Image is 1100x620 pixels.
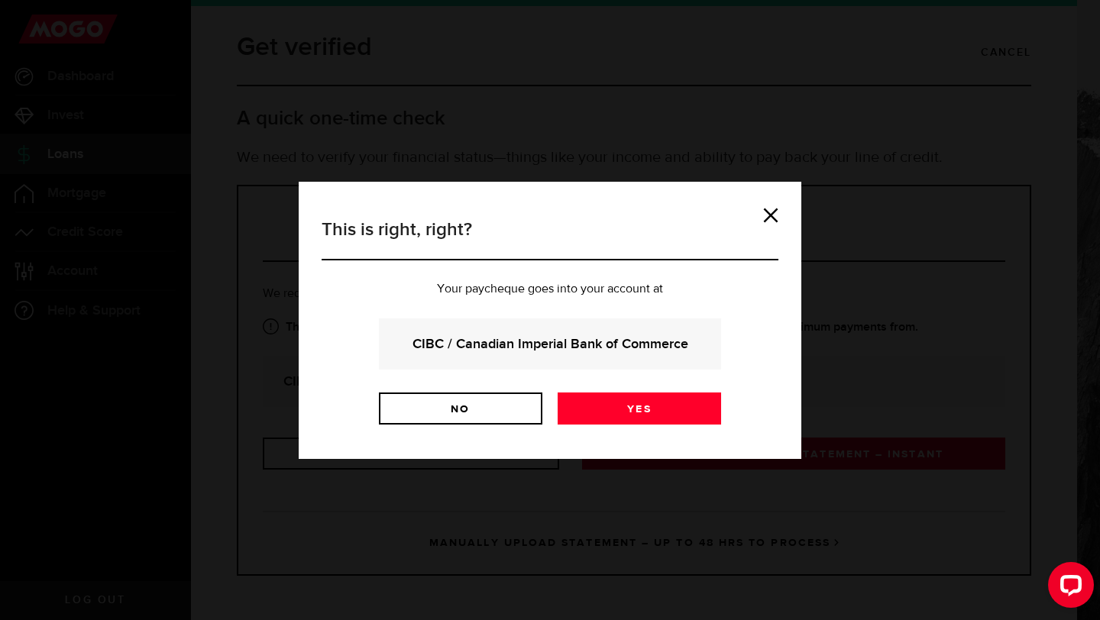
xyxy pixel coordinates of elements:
[1036,556,1100,620] iframe: LiveChat chat widget
[322,283,778,295] p: Your paycheque goes into your account at
[400,334,700,354] strong: CIBC / Canadian Imperial Bank of Commerce
[379,392,542,425] a: No
[558,392,721,425] a: Yes
[322,216,778,260] h3: This is right, right?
